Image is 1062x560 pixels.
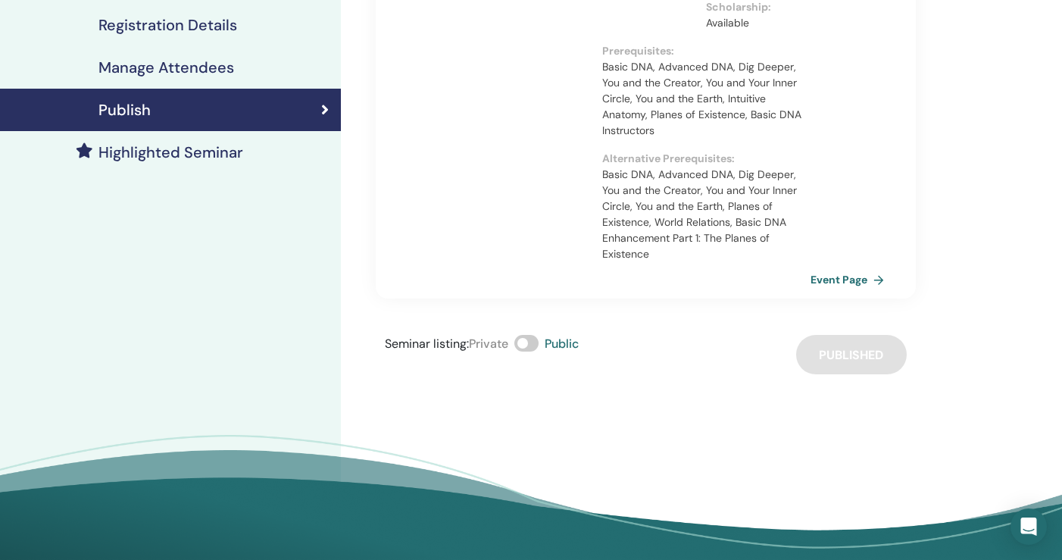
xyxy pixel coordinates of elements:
p: Alternative Prerequisites : [602,151,811,167]
h4: Manage Attendees [98,58,234,77]
p: Prerequisites : [602,43,811,59]
div: Open Intercom Messenger [1010,508,1047,545]
p: Basic DNA, Advanced DNA, Dig Deeper, You and the Creator, You and Your Inner Circle, You and the ... [602,59,811,139]
span: Seminar listing : [385,336,469,352]
span: Private [469,336,508,352]
span: Public [545,336,579,352]
h4: Highlighted Seminar [98,143,243,161]
p: Basic DNA, Advanced DNA, Dig Deeper, You and the Creator, You and Your Inner Circle, You and the ... [602,167,811,262]
h4: Registration Details [98,16,237,34]
p: Available [706,15,801,31]
a: Event Page [811,268,890,291]
h4: Publish [98,101,151,119]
